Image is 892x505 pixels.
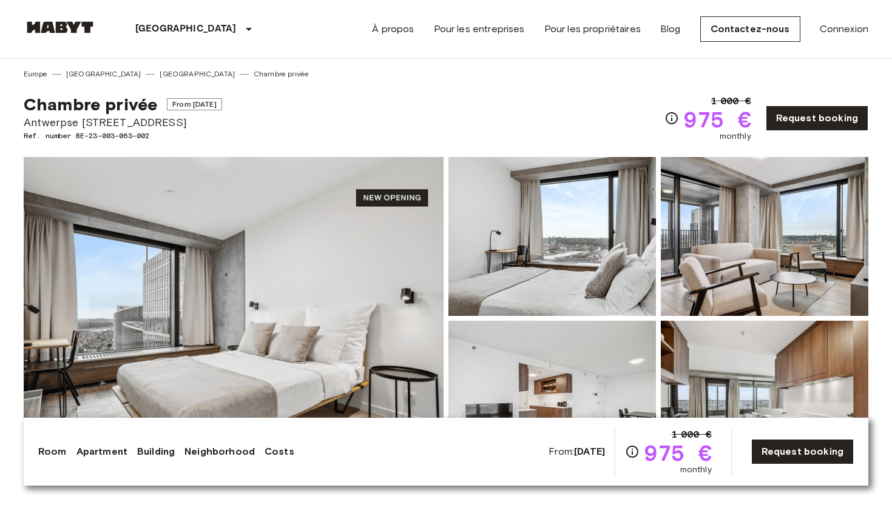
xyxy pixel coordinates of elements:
a: Request booking [751,439,854,464]
img: Habyt [24,21,96,33]
a: Europe [24,69,47,79]
img: Picture of unit BE-23-003-063-002 [661,321,868,480]
span: Antwerpse [STREET_ADDRESS] [24,115,222,130]
svg: Check cost overview for full price breakdown. Please note that discounts apply to new joiners onl... [664,111,679,125]
span: Chambre privée [24,94,157,115]
span: 1 000 € [672,427,712,442]
a: Room [38,444,67,459]
a: À propos [372,22,414,36]
a: Apartment [76,444,127,459]
span: 1 000 € [711,94,751,109]
a: Building [137,444,175,459]
a: [GEOGRAPHIC_DATA] [160,69,235,79]
a: Request booking [766,105,868,131]
span: Ref. number BE-23-003-063-002 [24,130,222,141]
p: [GEOGRAPHIC_DATA] [135,22,237,36]
span: From [DATE] [167,98,222,110]
span: From: [549,445,605,458]
svg: Check cost overview for full price breakdown. Please note that discounts apply to new joiners onl... [625,444,640,459]
a: Neighborhood [184,444,255,459]
img: Marketing picture of unit BE-23-003-063-002 [24,157,444,480]
span: 975 € [684,109,751,130]
a: [GEOGRAPHIC_DATA] [66,69,141,79]
a: Contactez-nous [700,16,800,42]
img: Picture of unit BE-23-003-063-002 [448,321,656,480]
a: Chambre privée [254,69,309,79]
a: Blog [660,22,681,36]
a: Connexion [820,22,868,36]
span: monthly [720,130,751,142]
a: Pour les propriétaires [544,22,641,36]
span: monthly [680,464,712,476]
b: [DATE] [574,446,605,457]
img: Picture of unit BE-23-003-063-002 [661,157,868,316]
a: Pour les entreprises [434,22,525,36]
span: 975 € [644,442,712,464]
img: Picture of unit BE-23-003-063-002 [448,157,656,316]
a: Costs [265,444,294,459]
